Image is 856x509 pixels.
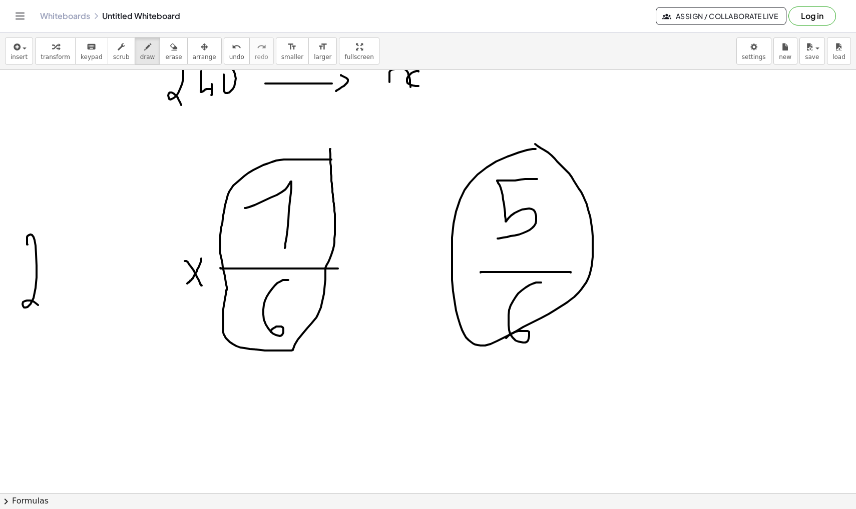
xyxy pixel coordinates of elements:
span: draw [140,53,155,60]
span: Assign / Collaborate Live [664,11,778,20]
a: Whiteboards [40,11,90,21]
button: settings [736,37,771,64]
button: draw [135,37,161,64]
button: arrange [187,37,222,64]
button: keyboardkeypad [75,37,108,64]
button: save [799,37,825,64]
button: scrub [108,37,135,64]
span: larger [314,53,331,60]
span: smaller [281,53,303,60]
button: Toggle navigation [12,8,28,24]
button: erase [160,37,187,64]
button: insert [5,37,33,64]
button: transform [35,37,76,64]
button: format_sizelarger [308,37,337,64]
button: undoundo [224,37,250,64]
span: insert [11,53,28,60]
i: keyboard [87,41,96,53]
span: fullscreen [344,53,373,60]
button: fullscreen [339,37,379,64]
i: undo [232,41,241,53]
span: erase [165,53,182,60]
button: new [773,37,797,64]
button: redoredo [249,37,274,64]
span: new [779,53,791,60]
button: Log in [788,6,836,25]
span: scrub [113,53,130,60]
span: keypad [81,53,103,60]
span: save [805,53,819,60]
span: settings [742,53,766,60]
span: load [832,53,845,60]
button: load [827,37,851,64]
button: format_sizesmaller [276,37,309,64]
i: format_size [318,41,327,53]
i: redo [257,41,266,53]
span: undo [229,53,244,60]
span: arrange [193,53,216,60]
i: format_size [287,41,297,53]
button: Assign / Collaborate Live [656,7,786,25]
span: transform [41,53,70,60]
span: redo [255,53,268,60]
